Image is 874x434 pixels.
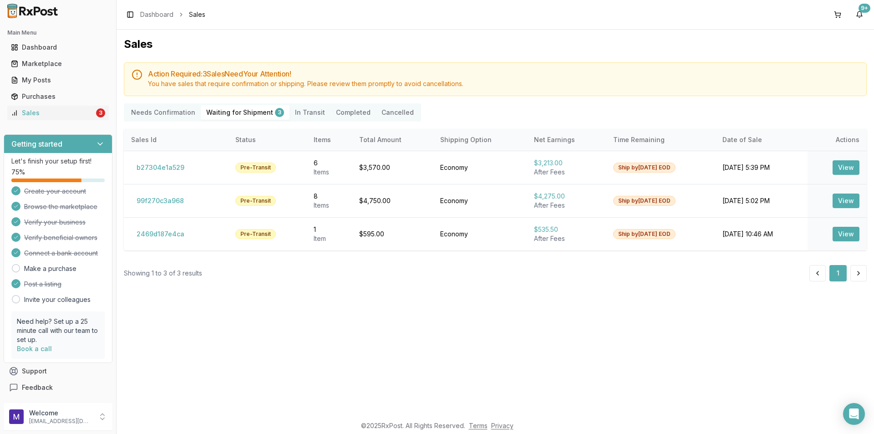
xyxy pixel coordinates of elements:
[7,29,109,36] h2: Main Menu
[833,227,859,241] button: View
[440,196,519,205] div: Economy
[534,201,599,210] div: After Fees
[715,129,808,151] th: Date of Sale
[140,10,205,19] nav: breadcrumb
[359,163,426,172] div: $3,570.00
[606,129,715,151] th: Time Remaining
[4,106,112,120] button: Sales3
[7,105,109,121] a: Sales3
[7,56,109,72] a: Marketplace
[24,233,97,242] span: Verify beneficial owners
[722,163,800,172] div: [DATE] 5:39 PM
[613,163,676,173] div: Ship by [DATE] EOD
[469,422,488,429] a: Terms
[96,108,105,117] div: 3
[534,192,599,201] div: $4,275.00
[314,168,345,177] div: Item s
[359,196,426,205] div: $4,750.00
[29,408,92,418] p: Welcome
[4,363,112,379] button: Support
[534,225,599,234] div: $535.50
[4,379,112,396] button: Feedback
[330,105,376,120] button: Completed
[131,194,189,208] button: 99f270c3a968
[843,403,865,425] div: Open Intercom Messenger
[359,230,426,239] div: $595.00
[852,7,867,22] button: 9+
[24,264,76,273] a: Make a purchase
[7,72,109,88] a: My Posts
[376,105,419,120] button: Cancelled
[148,70,859,77] h5: Action Required: 3 Sale s Need Your Attention!
[534,168,599,177] div: After Fees
[11,76,105,85] div: My Posts
[534,158,599,168] div: $3,213.00
[440,230,519,239] div: Economy
[17,317,99,344] p: Need help? Set up a 25 minute call with our team to set up.
[11,59,105,68] div: Marketplace
[235,229,276,239] div: Pre-Transit
[24,249,98,258] span: Connect a bank account
[24,187,86,196] span: Create your account
[275,108,284,117] div: 3
[9,409,24,424] img: User avatar
[124,269,202,278] div: Showing 1 to 3 of 3 results
[314,225,345,234] div: 1
[4,56,112,71] button: Marketplace
[491,422,513,429] a: Privacy
[4,40,112,55] button: Dashboard
[148,79,859,88] div: You have sales that require confirmation or shipping. Please review them promptly to avoid cancel...
[352,129,433,151] th: Total Amount
[613,196,676,206] div: Ship by [DATE] EOD
[124,129,228,151] th: Sales Id
[24,280,61,289] span: Post a listing
[829,265,847,281] button: 1
[306,129,352,151] th: Items
[314,192,345,201] div: 8
[722,230,800,239] div: [DATE] 10:46 AM
[131,227,190,241] button: 2469d187e4ca
[4,73,112,87] button: My Posts
[22,383,53,392] span: Feedback
[722,196,800,205] div: [DATE] 5:02 PM
[440,163,519,172] div: Economy
[24,295,91,304] a: Invite your colleagues
[808,129,867,151] th: Actions
[11,92,105,101] div: Purchases
[11,168,25,177] span: 75 %
[11,108,94,117] div: Sales
[290,105,330,120] button: In Transit
[124,37,867,51] h1: Sales
[126,105,201,120] button: Needs Confirmation
[189,10,205,19] span: Sales
[833,160,859,175] button: View
[4,4,62,18] img: RxPost Logo
[24,218,86,227] span: Verify your business
[140,10,173,19] a: Dashboard
[314,158,345,168] div: 6
[613,229,676,239] div: Ship by [DATE] EOD
[201,105,290,120] button: Waiting for Shipment
[11,157,105,166] p: Let's finish your setup first!
[314,201,345,210] div: Item s
[7,88,109,105] a: Purchases
[17,345,52,352] a: Book a call
[7,39,109,56] a: Dashboard
[527,129,606,151] th: Net Earnings
[11,138,62,149] h3: Getting started
[833,194,859,208] button: View
[29,418,92,425] p: [EMAIL_ADDRESS][DOMAIN_NAME]
[228,129,306,151] th: Status
[235,196,276,206] div: Pre-Transit
[131,160,190,175] button: b27304e1a529
[11,43,105,52] div: Dashboard
[859,4,870,13] div: 9+
[534,234,599,243] div: After Fees
[433,129,527,151] th: Shipping Option
[235,163,276,173] div: Pre-Transit
[24,202,97,211] span: Browse the marketplace
[4,89,112,104] button: Purchases
[314,234,345,243] div: Item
